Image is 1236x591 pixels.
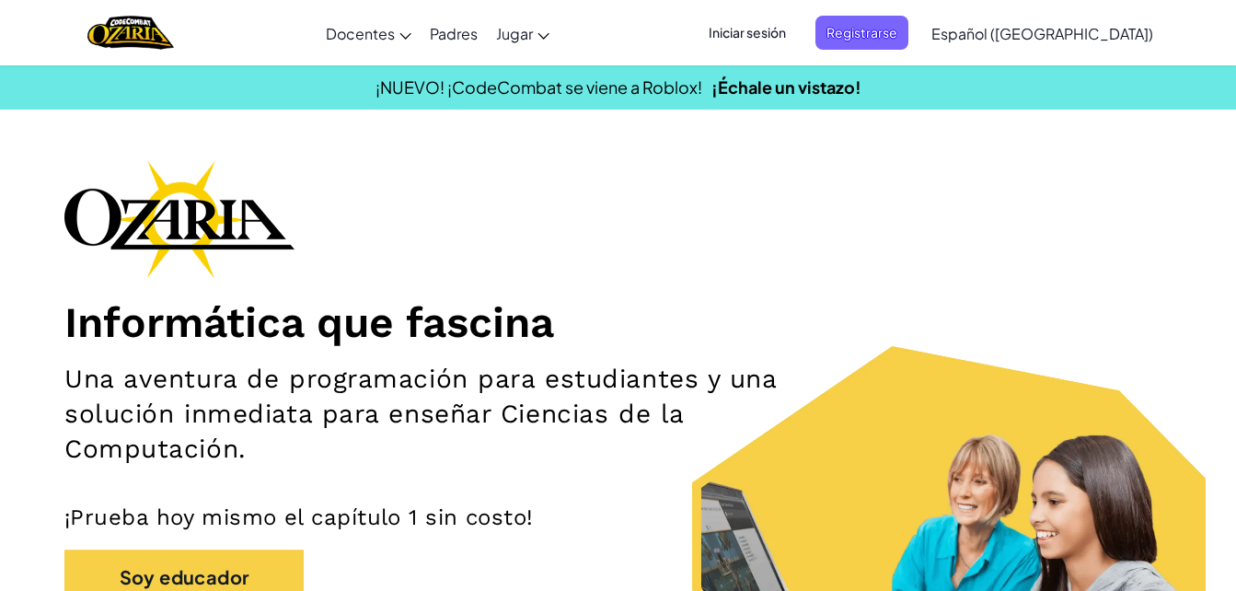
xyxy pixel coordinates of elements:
a: Docentes [317,8,421,58]
button: Iniciar sesión [698,16,797,50]
span: Docentes [326,24,395,43]
img: Home [87,14,173,52]
a: Ozaria by CodeCombat logo [87,14,173,52]
p: ¡Prueba hoy mismo el capítulo 1 sin costo! [64,504,1172,531]
span: ¡NUEVO! ¡CodeCombat se viene a Roblox! [375,76,702,98]
a: Jugar [487,8,559,58]
h2: Una aventura de programación para estudiantes y una solución inmediata para enseñar Ciencias de l... [64,362,806,467]
img: Ozaria branding logo [64,160,295,278]
a: Padres [421,8,487,58]
h1: Informática que fascina [64,296,1172,348]
span: Español ([GEOGRAPHIC_DATA]) [931,24,1153,43]
button: Registrarse [815,16,908,50]
a: ¡Échale un vistazo! [711,76,861,98]
a: Español ([GEOGRAPHIC_DATA]) [922,8,1162,58]
span: Jugar [496,24,533,43]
